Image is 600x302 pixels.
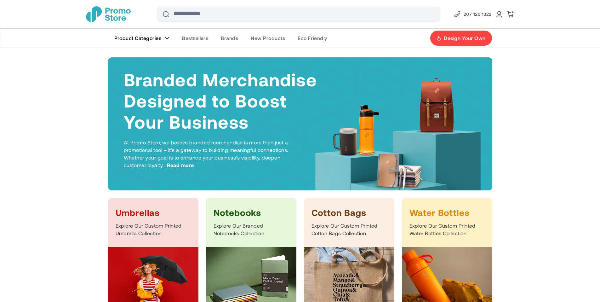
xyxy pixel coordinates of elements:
[244,29,291,48] a: New Products
[409,222,485,237] p: Explore Our Custom Printed Water Bottles Collection
[158,7,174,22] button: Search
[444,35,485,41] span: Design Your Own
[114,35,162,41] span: Product Categories
[409,207,485,218] h3: Water Bottles
[430,30,492,46] a: Design Your Own
[298,35,327,41] span: Eco Friendly
[311,75,487,203] img: Products
[124,69,318,132] h1: Branded Merchandise Designed to Boost Your Business
[86,6,131,22] a: store logo
[221,35,238,41] span: Brands
[454,10,492,18] a: Phone
[86,6,131,22] img: Promotional Merchandise
[464,10,492,18] span: 207 125 1322
[214,207,289,218] h3: Notebooks
[182,35,208,41] span: Bestsellers
[176,29,214,48] a: Bestsellers
[251,35,285,41] span: New Products
[167,161,194,169] span: Read more
[124,139,288,168] span: At Promo Store, we believe branded merchandise is more than just a promotional tool – it’s a gate...
[214,29,244,48] a: Brands
[291,29,334,48] a: Eco Friendly
[214,222,289,237] p: Explore Our Branded Notebooks Collection
[116,222,191,237] p: Explore Our Custom Printed Umbrella Collection
[311,222,387,237] p: Explore Our Custom Printed Cotton Bags Collection
[108,29,176,48] a: Product Categories
[116,207,191,218] h3: Umbrellas
[311,207,387,218] h3: Cotton Bags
